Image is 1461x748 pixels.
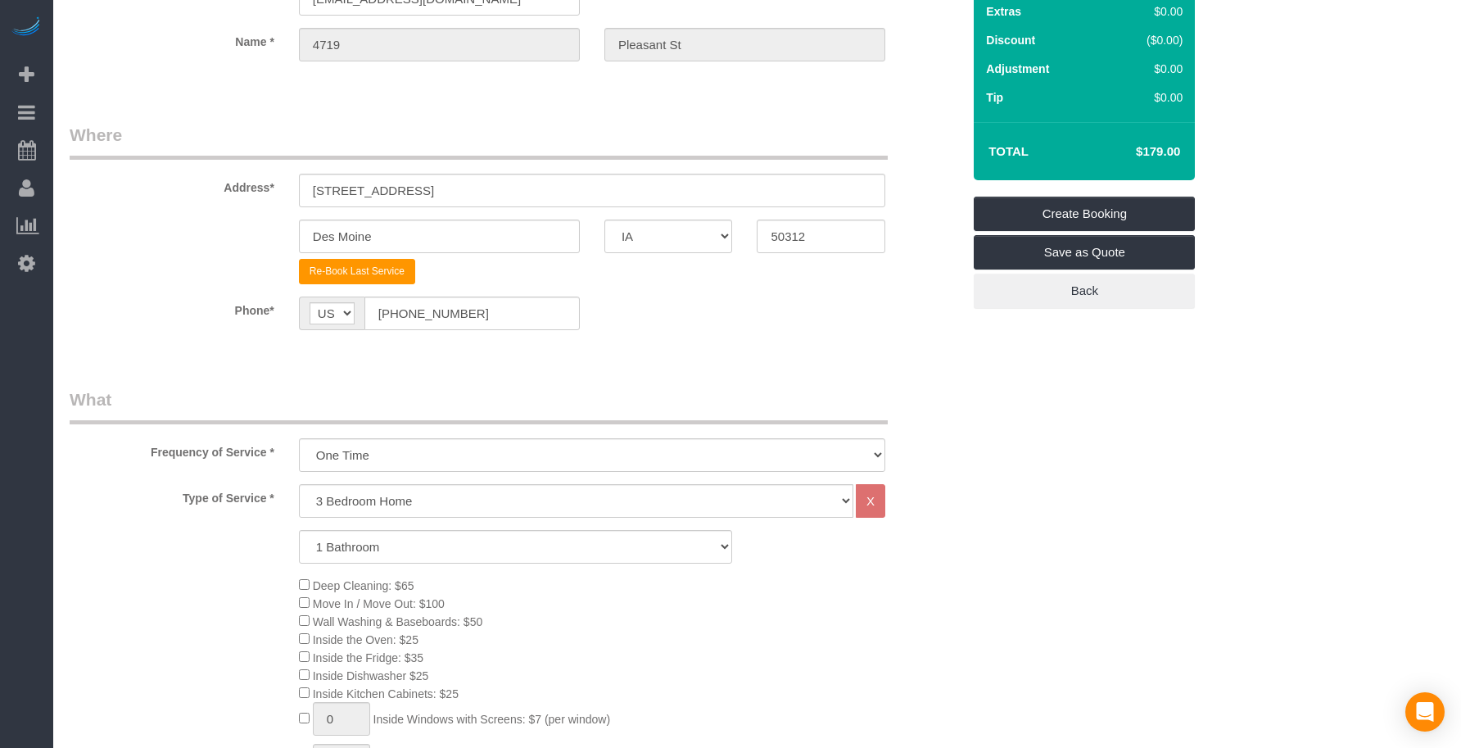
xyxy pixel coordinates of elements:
[313,615,483,628] span: Wall Washing & Baseboards: $50
[1107,32,1183,48] div: ($0.00)
[70,388,888,424] legend: What
[313,687,459,700] span: Inside Kitchen Cabinets: $25
[57,174,287,196] label: Address*
[604,28,885,61] input: Last Name*
[1087,145,1180,159] h4: $179.00
[313,597,445,610] span: Move In / Move Out: $100
[57,438,287,460] label: Frequency of Service *
[373,713,610,726] span: Inside Windows with Screens: $7 (per window)
[986,89,1003,106] label: Tip
[57,484,287,506] label: Type of Service *
[757,220,885,253] input: Zip Code*
[974,274,1195,308] a: Back
[313,651,423,664] span: Inside the Fridge: $35
[57,297,287,319] label: Phone*
[974,197,1195,231] a: Create Booking
[299,259,415,284] button: Re-Book Last Service
[986,32,1035,48] label: Discount
[1107,89,1183,106] div: $0.00
[313,579,414,592] span: Deep Cleaning: $65
[299,28,580,61] input: First Name*
[57,28,287,50] label: Name *
[313,669,429,682] span: Inside Dishwasher $25
[1405,692,1445,732] div: Open Intercom Messenger
[313,633,418,646] span: Inside the Oven: $25
[299,220,580,253] input: City*
[988,144,1029,158] strong: Total
[1107,3,1183,20] div: $0.00
[10,16,43,39] img: Automaid Logo
[974,235,1195,270] a: Save as Quote
[1107,61,1183,77] div: $0.00
[986,61,1049,77] label: Adjustment
[70,123,888,160] legend: Where
[986,3,1021,20] label: Extras
[364,297,580,330] input: Phone*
